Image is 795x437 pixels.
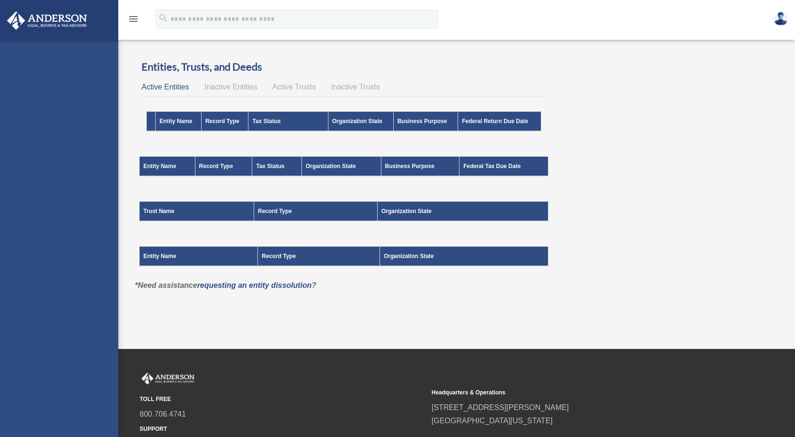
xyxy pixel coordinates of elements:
img: User Pic [774,12,788,26]
th: Organization State [302,157,381,177]
th: Record Type [254,202,377,222]
span: Active Trusts [273,83,316,91]
th: Tax Status [252,157,302,177]
small: Headquarters & Operations [432,388,717,398]
th: Entity Name [140,247,258,267]
th: Organization State [377,202,548,222]
a: menu [128,17,139,25]
img: Anderson Advisors Platinum Portal [140,373,196,385]
span: Inactive Trusts [331,83,380,91]
th: Record Type [258,247,380,267]
i: menu [128,13,139,25]
span: Active Entities [141,83,189,91]
a: [GEOGRAPHIC_DATA][US_STATE] [432,417,553,425]
img: Anderson Advisors Platinum Portal [4,11,90,30]
th: Federal Return Due Date [458,112,541,132]
em: *Need assistance ? [135,281,316,289]
a: requesting an entity dissolution [197,281,312,289]
th: Organization State [328,112,393,132]
a: [STREET_ADDRESS][PERSON_NAME] [432,403,569,411]
th: Record Type [201,112,248,132]
th: Federal Tax Due Date [459,157,548,177]
small: TOLL FREE [140,394,425,404]
h3: Entities, Trusts, and Deeds [141,60,546,74]
th: Record Type [195,157,252,177]
small: SUPPORT [140,424,425,434]
th: Entity Name [140,157,195,177]
span: Inactive Entities [204,83,257,91]
th: Trust Name [140,202,254,222]
th: Tax Status [248,112,328,132]
th: Business Purpose [381,157,459,177]
i: search [158,13,168,23]
th: Business Purpose [393,112,458,132]
a: 800.706.4741 [140,410,186,418]
th: Organization State [380,247,548,267]
th: Entity Name [156,112,202,132]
